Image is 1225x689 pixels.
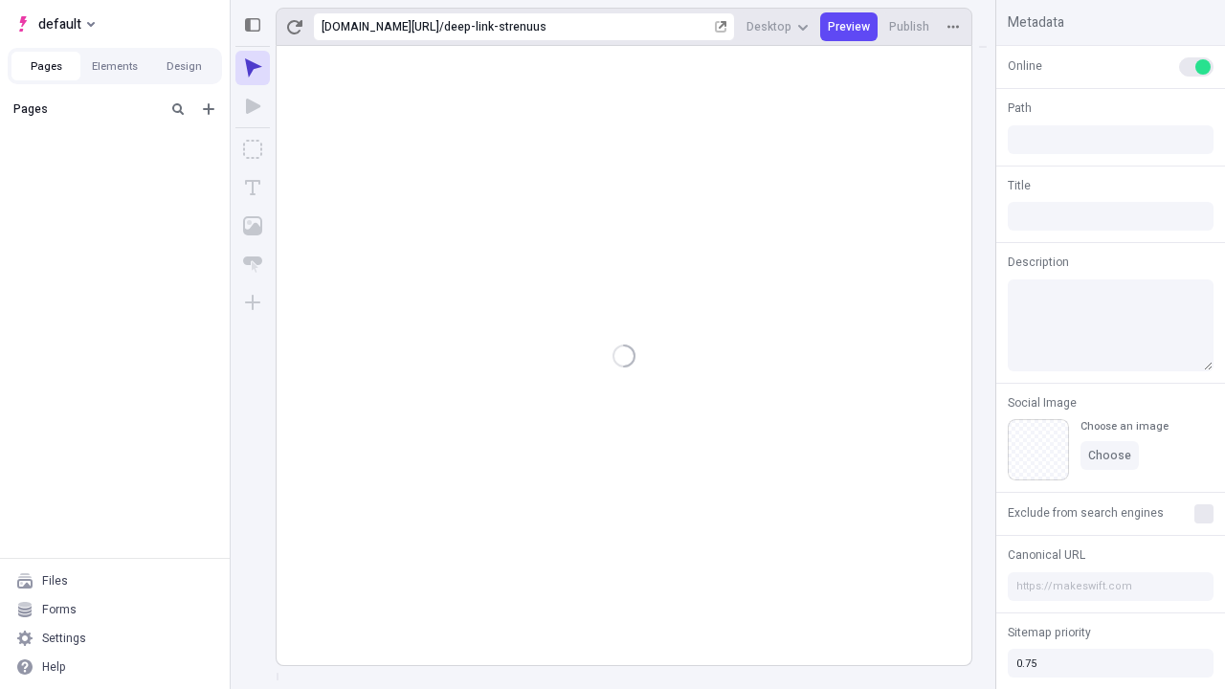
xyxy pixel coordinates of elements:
[820,12,878,41] button: Preview
[1008,100,1032,117] span: Path
[746,19,791,34] span: Desktop
[1080,419,1169,433] div: Choose an image
[1008,572,1214,601] input: https://makeswift.com
[1008,177,1031,194] span: Title
[11,52,80,80] button: Pages
[42,659,66,675] div: Help
[42,631,86,646] div: Settings
[1080,441,1139,470] button: Choose
[235,247,270,281] button: Button
[8,10,102,38] button: Select site
[828,19,870,34] span: Preview
[1008,624,1091,641] span: Sitemap priority
[80,52,149,80] button: Elements
[1008,394,1077,411] span: Social Image
[881,12,937,41] button: Publish
[439,19,444,34] div: /
[739,12,816,41] button: Desktop
[197,98,220,121] button: Add new
[38,12,81,35] span: default
[1088,448,1131,463] span: Choose
[235,170,270,205] button: Text
[322,19,439,34] div: [URL][DOMAIN_NAME]
[1008,254,1069,271] span: Description
[42,602,77,617] div: Forms
[1008,546,1085,564] span: Canonical URL
[889,19,929,34] span: Publish
[13,101,159,117] div: Pages
[444,19,711,34] div: deep-link-strenuus
[1008,504,1164,522] span: Exclude from search engines
[235,209,270,243] button: Image
[235,132,270,167] button: Box
[149,52,218,80] button: Design
[1008,57,1042,75] span: Online
[42,573,68,589] div: Files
